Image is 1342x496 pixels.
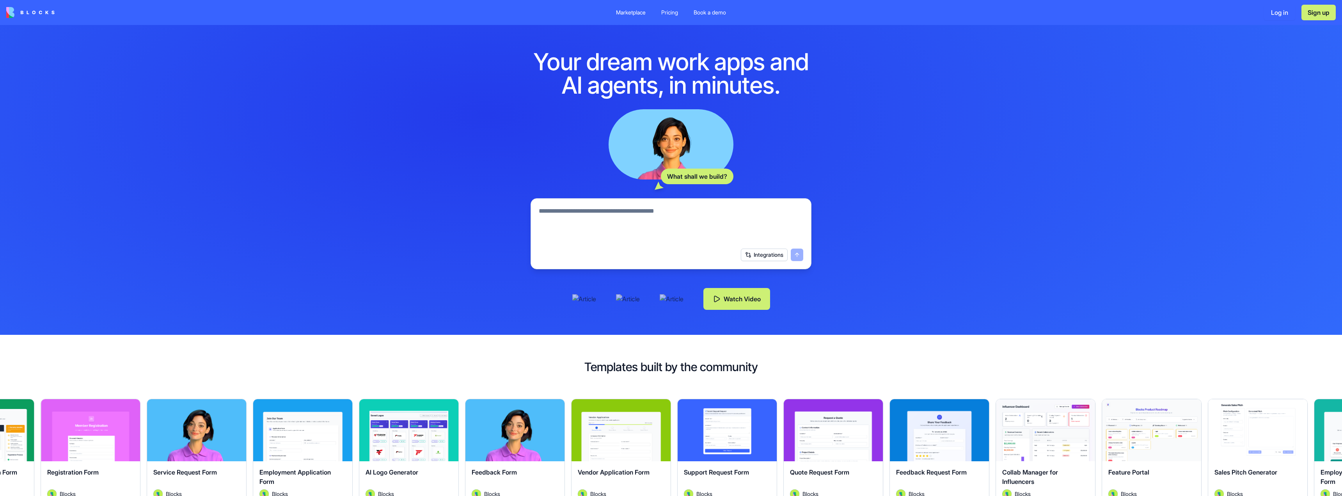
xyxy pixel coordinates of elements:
button: Sign up [1301,5,1336,20]
div: Pricing [661,9,678,16]
span: AI Logo Generator [366,468,418,476]
a: Pricing [655,5,684,20]
h2: Templates built by the community [12,360,1330,374]
button: Watch Video [703,288,770,310]
span: Quote Request Form [790,468,849,476]
span: Support Request Form [684,468,749,476]
span: Sales Pitch Generator [1214,468,1277,476]
span: Feedback Form [472,468,517,476]
span: Employment Application Form [259,468,331,485]
div: Marketplace [616,9,646,16]
span: Registration Form [47,468,99,476]
img: Article [572,294,604,304]
img: Article [660,294,691,304]
a: Marketplace [610,5,652,20]
img: Article [616,294,647,304]
button: Log in [1264,5,1295,20]
span: Feedback Request Form [896,468,967,476]
div: Book a demo [694,9,726,16]
h1: Your dream work apps and AI agents, in minutes. [521,50,821,97]
img: logo [6,7,55,18]
a: Book a demo [687,5,732,20]
span: Service Request Form [153,468,217,476]
div: What shall we build? [661,169,733,184]
span: Feature Portal [1108,468,1149,476]
span: Vendor Application Form [578,468,650,476]
span: Collab Manager for Influencers [1002,468,1058,485]
button: Integrations [741,249,788,261]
